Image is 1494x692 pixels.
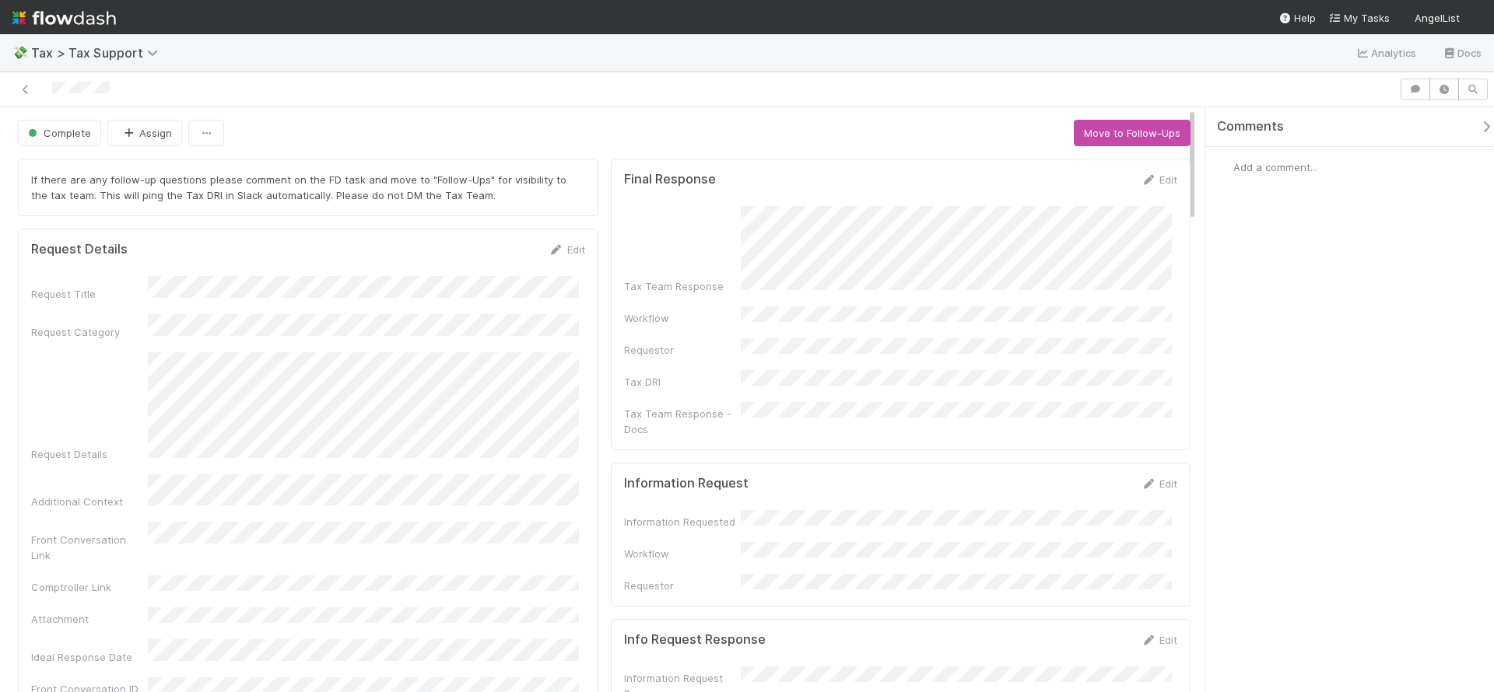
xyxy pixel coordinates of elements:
[31,286,148,302] div: Request Title
[1355,44,1417,62] a: Analytics
[1074,120,1191,146] button: Move to Follow-Ups
[1466,11,1482,26] img: avatar_218ae7b5-dcd5-4ccc-b5d5-7cc00ae2934f.png
[31,324,148,340] div: Request Category
[1328,12,1390,24] span: My Tasks
[624,278,741,294] div: Tax Team Response
[31,173,570,201] span: If there are any follow-up questions please comment on the FD task and move to "Follow-Ups" for v...
[624,310,741,326] div: Workflow
[624,578,741,593] div: Requestor
[31,242,128,257] h5: Request Details
[624,546,741,561] div: Workflow
[624,374,741,390] div: Tax DRI
[31,611,148,627] div: Attachment
[1442,44,1482,62] a: Docs
[624,632,766,648] h5: Info Request Response
[1141,634,1177,646] a: Edit
[1141,173,1177,186] a: Edit
[624,476,749,491] h5: Information Request
[18,120,101,146] button: Complete
[1328,10,1390,26] a: My Tasks
[624,514,741,529] div: Information Requested
[12,46,28,59] span: 💸
[107,120,182,146] button: Assign
[1233,161,1317,173] span: Add a comment...
[31,494,148,509] div: Additional Context
[624,406,741,437] div: Tax Team Response - Docs
[549,243,585,256] a: Edit
[31,446,148,462] div: Request Details
[624,342,741,358] div: Requestor
[1218,159,1233,175] img: avatar_218ae7b5-dcd5-4ccc-b5d5-7cc00ae2934f.png
[1415,12,1460,24] span: AngelList
[1278,10,1316,26] div: Help
[31,579,148,595] div: Comptroller Link
[624,172,716,187] h5: Final Response
[31,649,148,665] div: Ideal Response Date
[25,127,91,139] span: Complete
[31,532,148,563] div: Front Conversation Link
[1141,477,1177,490] a: Edit
[12,5,116,31] img: logo-inverted-e16ddd16eac7371096b0.svg
[31,45,166,61] span: Tax > Tax Support
[1217,119,1284,135] span: Comments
